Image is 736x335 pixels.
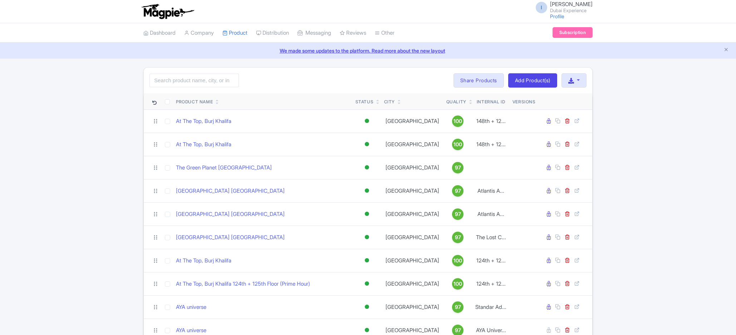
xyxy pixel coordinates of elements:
[176,99,213,105] div: Product Name
[455,326,461,334] span: 97
[536,2,547,13] span: I
[375,23,394,43] a: Other
[381,133,443,156] td: [GEOGRAPHIC_DATA]
[508,73,557,88] a: Add Product(s)
[446,278,470,290] a: 100
[446,255,470,266] a: 100
[455,164,461,172] span: 97
[531,1,593,13] a: I [PERSON_NAME] Dubai Experience
[381,202,443,226] td: [GEOGRAPHIC_DATA]
[446,208,470,220] a: 97
[176,303,206,311] a: AYA universe
[384,99,395,105] div: City
[363,302,371,312] div: Active
[446,232,470,243] a: 97
[298,23,331,43] a: Messaging
[363,162,371,173] div: Active
[381,179,443,202] td: [GEOGRAPHIC_DATA]
[143,23,176,43] a: Dashboard
[363,255,371,266] div: Active
[453,117,462,125] span: 100
[455,233,461,241] span: 97
[550,8,593,13] small: Dubai Experience
[453,280,462,288] span: 100
[472,93,510,110] th: Internal ID
[446,162,470,173] a: 97
[446,99,466,105] div: Quality
[140,4,195,19] img: logo-ab69f6fb50320c5b225c76a69d11143b.png
[446,301,470,313] a: 97
[723,46,729,54] button: Close announcement
[472,202,510,226] td: Atlantis A...
[510,93,539,110] th: Versions
[472,226,510,249] td: The Lost C...
[453,141,462,148] span: 100
[176,280,310,288] a: At The Top, Burj Khalifa 124th + 125th Floor (Prime Hour)
[455,303,461,311] span: 97
[363,116,371,126] div: Active
[176,210,285,218] a: [GEOGRAPHIC_DATA] [GEOGRAPHIC_DATA]
[455,210,461,218] span: 97
[363,232,371,242] div: Active
[222,23,247,43] a: Product
[176,233,285,242] a: [GEOGRAPHIC_DATA] [GEOGRAPHIC_DATA]
[381,156,443,179] td: [GEOGRAPHIC_DATA]
[363,209,371,219] div: Active
[472,249,510,272] td: 124th + 12...
[176,257,231,265] a: At The Top, Burj Khalifa
[4,47,732,54] a: We made some updates to the platform. Read more about the new layout
[446,115,470,127] a: 100
[363,139,371,149] div: Active
[363,279,371,289] div: Active
[184,23,214,43] a: Company
[176,326,206,335] a: AYA universe
[472,272,510,295] td: 124th + 12...
[176,141,231,149] a: At The Top, Burj Khalifa
[363,186,371,196] div: Active
[446,139,470,150] a: 100
[453,73,504,88] a: Share Products
[176,187,285,195] a: [GEOGRAPHIC_DATA] [GEOGRAPHIC_DATA]
[472,295,510,319] td: Standar Ad...
[553,27,593,38] a: Subscription
[381,109,443,133] td: [GEOGRAPHIC_DATA]
[381,295,443,319] td: [GEOGRAPHIC_DATA]
[472,179,510,202] td: Atlantis A...
[355,99,374,105] div: Status
[455,187,461,195] span: 97
[340,23,366,43] a: Reviews
[381,272,443,295] td: [GEOGRAPHIC_DATA]
[550,1,593,8] span: [PERSON_NAME]
[446,185,470,197] a: 97
[381,226,443,249] td: [GEOGRAPHIC_DATA]
[550,13,564,19] a: Profile
[256,23,289,43] a: Distribution
[381,249,443,272] td: [GEOGRAPHIC_DATA]
[453,257,462,265] span: 100
[472,133,510,156] td: 148th + 12...
[176,164,272,172] a: The Green Planet [GEOGRAPHIC_DATA]
[472,109,510,133] td: 148th + 12...
[149,74,239,87] input: Search product name, city, or interal id
[176,117,231,125] a: At The Top, Burj Khalifa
